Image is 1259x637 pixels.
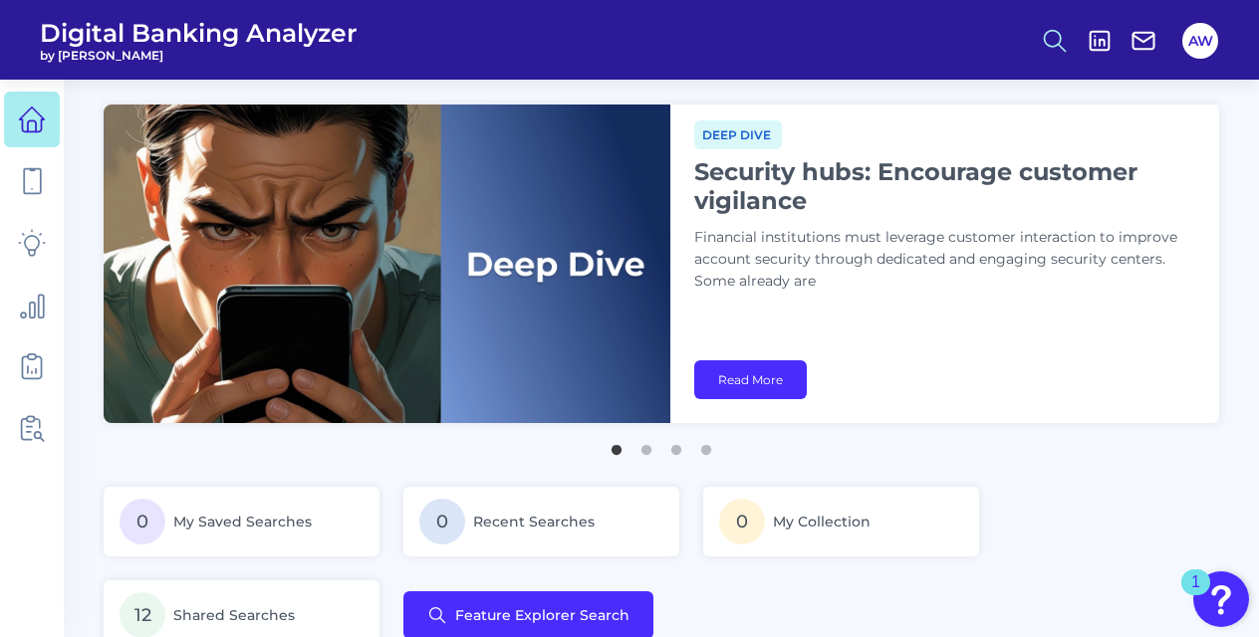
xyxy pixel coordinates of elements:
span: My Collection [773,513,871,531]
span: 0 [120,499,165,544]
button: 2 [636,435,656,455]
p: Financial institutions must leverage customer interaction to improve account security through ded... [694,227,1192,293]
span: 0 [719,499,765,544]
a: Read More [694,360,807,399]
span: Deep dive [694,120,782,149]
a: 0My Collection [703,487,979,556]
span: Recent Searches [473,513,595,531]
a: Deep dive [694,124,782,143]
button: 4 [696,435,716,455]
h1: Security hubs: Encourage customer vigilance [694,157,1192,215]
span: by [PERSON_NAME] [40,48,358,63]
button: 1 [607,435,627,455]
button: AW [1182,23,1218,59]
a: 0Recent Searches [403,487,679,556]
span: Digital Banking Analyzer [40,18,358,48]
img: bannerImg [104,105,670,423]
span: Shared Searches [173,606,295,624]
button: 3 [666,435,686,455]
div: 1 [1191,582,1200,608]
span: My Saved Searches [173,513,312,531]
button: Open Resource Center, 1 new notification [1193,571,1249,627]
span: Feature Explorer Search [455,607,629,623]
a: 0My Saved Searches [104,487,379,556]
span: 0 [419,499,465,544]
